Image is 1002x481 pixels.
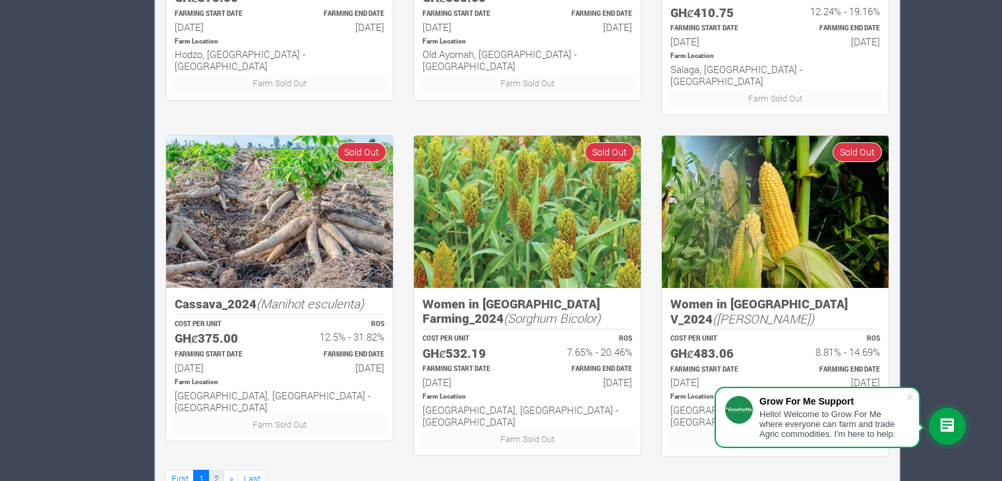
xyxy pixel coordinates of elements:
h6: [DATE] [175,21,268,33]
h6: [GEOGRAPHIC_DATA], [GEOGRAPHIC_DATA] - [GEOGRAPHIC_DATA] [175,389,384,413]
h6: [GEOGRAPHIC_DATA], [GEOGRAPHIC_DATA] - [GEOGRAPHIC_DATA] [670,404,880,428]
p: Location of Farm [175,378,384,387]
h6: [DATE] [787,376,880,388]
h6: 7.65% - 20.46% [539,346,632,358]
h6: [DATE] [175,362,268,374]
h6: [DATE] [423,21,516,33]
h6: [GEOGRAPHIC_DATA], [GEOGRAPHIC_DATA] - [GEOGRAPHIC_DATA] [423,404,632,428]
h6: [DATE] [291,21,384,33]
h5: GHȼ483.06 [670,346,763,361]
p: Estimated Farming End Date [539,364,632,374]
span: Sold Out [337,142,386,161]
h5: GHȼ375.00 [175,331,268,346]
span: Sold Out [833,142,882,161]
p: Estimated Farming End Date [787,365,880,375]
p: COST PER UNIT [670,334,763,344]
p: Estimated Farming End Date [291,9,384,19]
p: Estimated Farming End Date [539,9,632,19]
h5: Women in [GEOGRAPHIC_DATA] Farming_2024 [423,297,632,326]
p: Estimated Farming Start Date [670,24,763,34]
i: (Sorghum Bicolor) [504,310,601,326]
p: Location of Farm [670,51,880,61]
h6: [DATE] [670,36,763,47]
p: Estimated Farming Start Date [423,364,516,374]
h6: Salaga, [GEOGRAPHIC_DATA] - [GEOGRAPHIC_DATA] [670,63,880,87]
p: Estimated Farming End Date [787,24,880,34]
div: Grow For Me Support [759,396,906,407]
h5: GHȼ410.75 [670,5,763,20]
span: Sold Out [585,142,634,161]
h6: 12.5% - 31.82% [291,331,384,343]
h5: GHȼ532.19 [423,346,516,361]
h6: [DATE] [423,376,516,388]
p: Estimated Farming Start Date [670,365,763,375]
p: Location of Farm [423,37,632,47]
h5: Cassava_2024 [175,297,384,312]
img: growforme image [414,136,641,287]
p: Estimated Farming End Date [291,350,384,360]
p: ROS [291,320,384,329]
p: Estimated Farming Start Date [175,9,268,19]
img: growforme image [166,136,393,288]
h6: 12.24% - 19.16% [787,5,880,17]
h6: Hodzo, [GEOGRAPHIC_DATA] - [GEOGRAPHIC_DATA] [175,48,384,72]
p: COST PER UNIT [423,334,516,344]
h6: 8.81% - 14.69% [787,346,880,358]
p: COST PER UNIT [175,320,268,329]
p: Estimated Farming Start Date [175,350,268,360]
i: (Manihot esculenta) [256,295,364,312]
h6: [DATE] [539,21,632,33]
div: Hello! Welcome to Grow For Me where everyone can farm and trade Agric commodities. I'm here to help. [759,409,906,439]
p: Estimated Farming Start Date [423,9,516,19]
p: Location of Farm [670,392,880,402]
h6: [DATE] [787,36,880,47]
p: Location of Farm [423,392,632,402]
h6: [DATE] [291,362,384,374]
h6: [DATE] [670,376,763,388]
p: ROS [539,334,632,344]
i: ([PERSON_NAME]) [713,310,814,327]
h6: Old Ayomah, [GEOGRAPHIC_DATA] - [GEOGRAPHIC_DATA] [423,48,632,72]
p: ROS [787,334,880,344]
p: Location of Farm [175,37,384,47]
img: growforme image [662,136,889,288]
h5: Women in [GEOGRAPHIC_DATA] V_2024 [670,297,880,326]
h6: [DATE] [539,376,632,388]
